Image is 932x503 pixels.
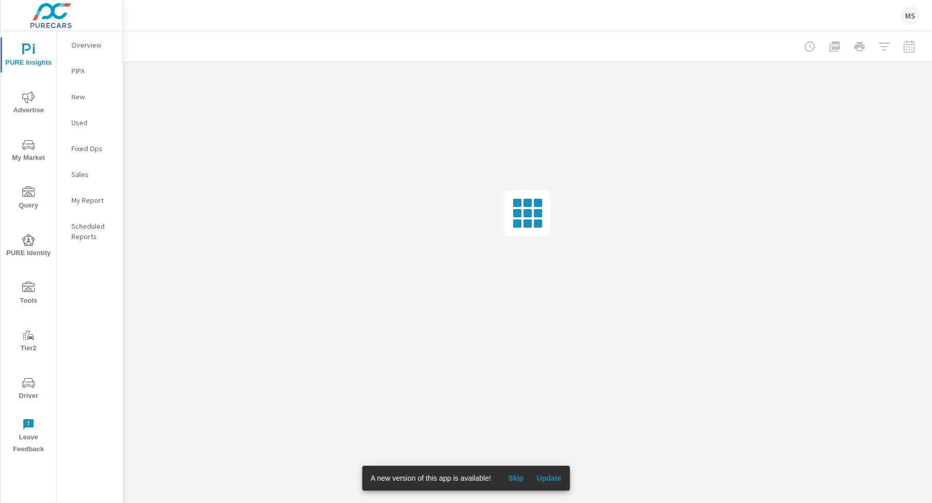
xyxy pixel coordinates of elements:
span: Tier2 [4,329,53,354]
span: Tools [4,282,53,307]
p: Scheduled Reports [71,221,114,242]
span: Driver [4,377,53,402]
span: Skip [503,474,528,483]
p: New [71,92,114,102]
span: Query [4,186,53,212]
div: Used [57,115,123,130]
span: Update [536,474,561,483]
span: Leave Feedback [4,418,53,455]
span: A new version of this app is available! [371,474,491,482]
div: Sales [57,167,123,182]
span: My Market [4,139,53,164]
div: My Report [57,193,123,208]
span: PURE Identity [4,234,53,259]
p: My Report [71,195,114,205]
div: New [57,89,123,105]
p: Used [71,117,114,128]
button: Skip [499,470,532,486]
p: Overview [71,40,114,50]
span: PURE Insights [4,43,53,69]
div: Overview [57,37,123,53]
div: PIPA [57,63,123,79]
p: Fixed Ops [71,143,114,154]
span: Advertise [4,91,53,116]
div: Scheduled Reports [57,218,123,244]
button: Update [532,470,565,486]
p: PIPA [71,66,114,76]
p: Sales [71,169,114,180]
div: Fixed Ops [57,141,123,156]
div: nav menu [1,31,56,460]
div: MS [901,6,920,25]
